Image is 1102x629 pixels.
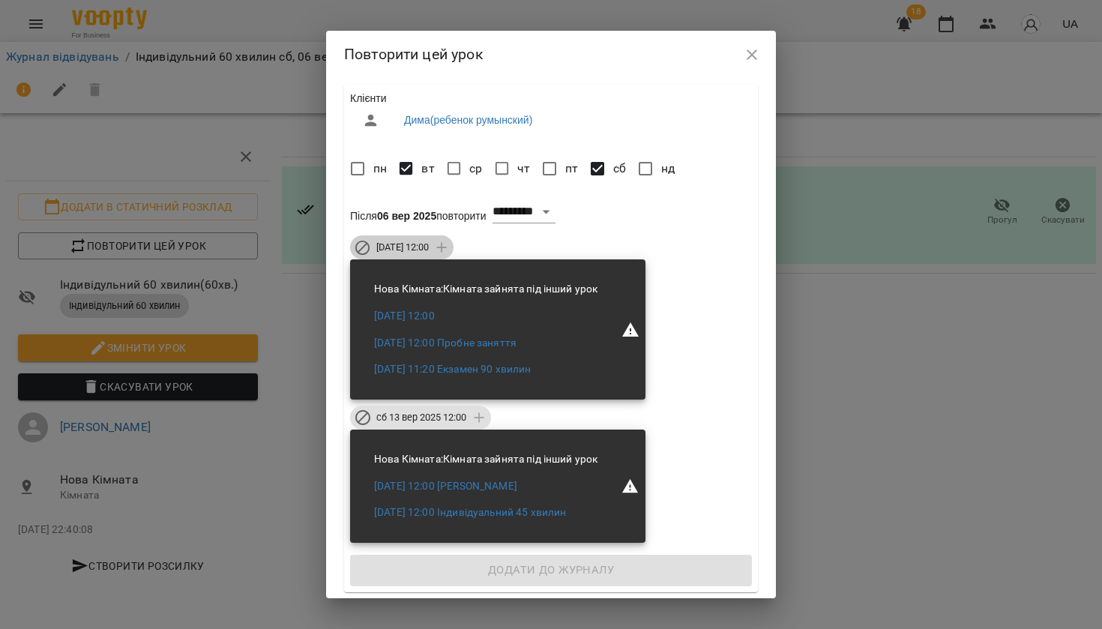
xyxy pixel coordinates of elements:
h2: Повторити цей урок [344,43,758,66]
b: 06 вер 2025 [377,210,436,222]
span: [DATE] 12:00 [367,241,438,254]
div: сб 13 вер 2025 12:00 [350,406,491,430]
span: ср [469,160,482,178]
li: Нова Кімната : Кімната зайнята під інший урок [362,276,609,303]
span: пн [373,160,387,178]
a: Дима(ребенок румынский) [404,112,532,127]
a: [DATE] 11:20 Екзамен 90 хвилин [374,362,531,377]
ul: Клієнти [350,91,752,142]
span: вт [421,160,434,178]
a: [DATE] 12:00 [374,309,435,324]
span: Після повторити [350,210,487,222]
span: сб [613,160,626,178]
span: пт [565,160,578,178]
span: чт [517,160,530,178]
a: [DATE] 12:00 [PERSON_NAME] [374,479,517,494]
a: [DATE] 12:00 Пробне заняття [374,336,517,351]
li: Нова Кімната : Кімната зайнята під інший урок [362,446,609,473]
span: сб 13 вер 2025 12:00 [367,411,475,424]
div: [DATE] 12:00 [350,235,454,259]
span: нд [661,160,675,178]
a: [DATE] 12:00 Індивідуальний 45 хвилин [374,505,566,520]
